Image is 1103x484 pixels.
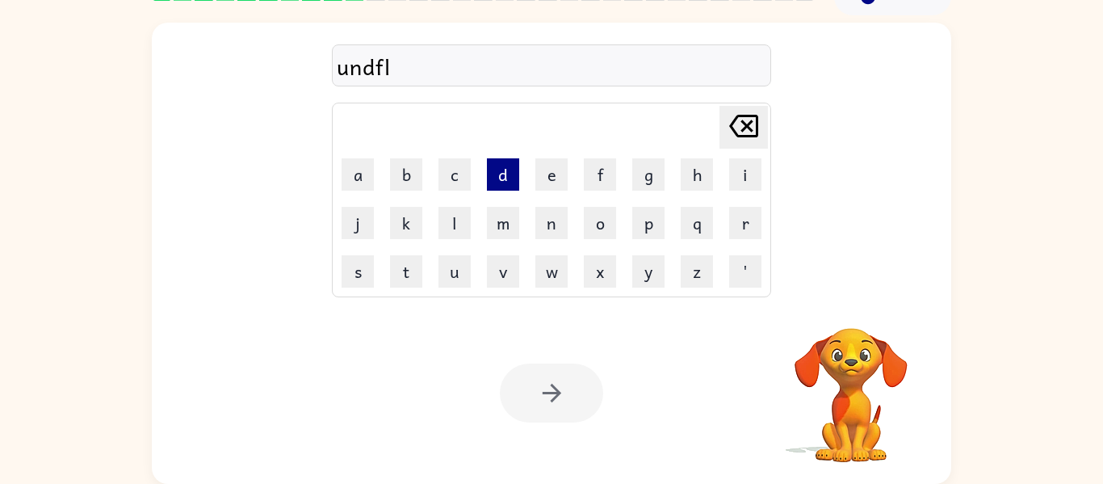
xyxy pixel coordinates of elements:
[632,207,665,239] button: p
[584,207,616,239] button: o
[390,255,422,288] button: t
[337,49,766,83] div: undfl
[681,207,713,239] button: q
[438,255,471,288] button: u
[584,158,616,191] button: f
[729,158,761,191] button: i
[632,255,665,288] button: y
[438,207,471,239] button: l
[342,255,374,288] button: s
[681,158,713,191] button: h
[729,255,761,288] button: '
[770,303,932,465] video: Your browser must support playing .mp4 files to use Literably. Please try using another browser.
[487,255,519,288] button: v
[632,158,665,191] button: g
[487,158,519,191] button: d
[535,158,568,191] button: e
[681,255,713,288] button: z
[729,207,761,239] button: r
[584,255,616,288] button: x
[487,207,519,239] button: m
[535,207,568,239] button: n
[438,158,471,191] button: c
[342,207,374,239] button: j
[390,207,422,239] button: k
[342,158,374,191] button: a
[390,158,422,191] button: b
[535,255,568,288] button: w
